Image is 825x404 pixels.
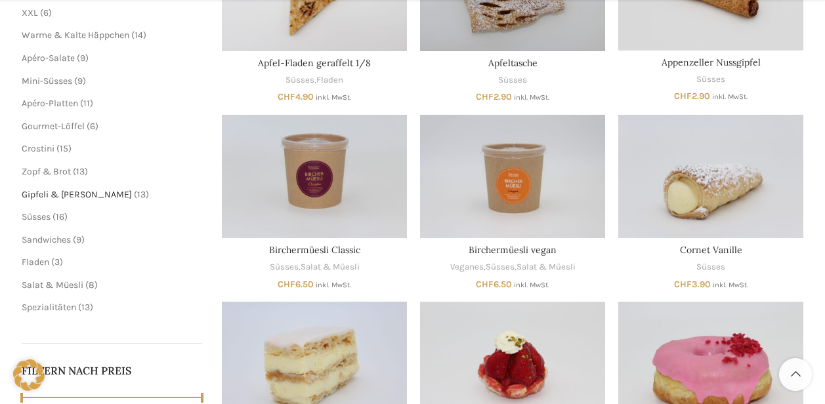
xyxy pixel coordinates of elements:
bdi: 2.90 [674,91,710,102]
bdi: 3.90 [674,279,711,290]
h5: Filtern nach Preis [22,363,203,378]
span: CHF [476,279,494,290]
span: 9 [77,75,83,87]
a: Cornet Vanille [618,115,803,238]
a: Veganes [450,261,484,273]
span: CHF [674,91,692,102]
a: XXL [22,7,38,18]
a: Süsses [22,211,51,222]
span: 16 [56,211,64,222]
a: Süsses [696,261,725,273]
span: CHF [476,91,494,102]
small: inkl. MwSt. [514,281,549,289]
bdi: 2.90 [476,91,512,102]
span: 3 [54,256,60,268]
div: , , [420,261,605,273]
span: 9 [76,234,81,245]
a: Cornet Vanille [680,244,742,256]
a: Mini-Süsses [22,75,72,87]
bdi: 4.90 [278,91,314,102]
a: Birchermüesli Classic [269,244,360,256]
bdi: 6.50 [278,279,314,290]
a: Birchermüesli Classic [222,115,407,238]
a: Birchermüesli vegan [420,115,605,238]
span: CHF [674,279,692,290]
a: Süsses [486,261,515,273]
small: inkl. MwSt. [514,93,549,102]
span: 13 [137,189,146,200]
span: 13 [76,166,85,177]
small: inkl. MwSt. [316,281,351,289]
span: 8 [89,279,95,291]
small: inkl. MwSt. [316,93,351,102]
a: Süsses [270,261,299,273]
a: Salat & Müesli [517,261,576,273]
span: 6 [43,7,49,18]
a: Spezialitäten [22,302,76,313]
a: Apéro-Platten [22,98,78,109]
a: Appenzeller Nussgipfel [662,56,761,68]
a: Birchermüesli vegan [469,244,557,256]
span: 9 [80,52,85,64]
a: Fladen [22,256,49,268]
a: Gourmet-Löffel [22,121,85,132]
bdi: 6.50 [476,279,512,290]
a: Apfel-Fladen geraffelt 1/8 [258,57,371,69]
span: 6 [90,121,95,132]
a: Süsses [696,73,725,86]
small: inkl. MwSt. [712,92,748,101]
a: Apéro-Salate [22,52,75,64]
a: Salat & Müesli [301,261,360,273]
a: Süsses [498,74,527,87]
a: Zopf & Brot [22,166,71,177]
a: Salat & Müesli [22,279,83,291]
span: 14 [135,30,143,41]
div: , [222,74,407,87]
span: CHF [278,279,295,290]
span: 15 [60,143,68,154]
span: CHF [278,91,295,102]
a: Apfeltasche [488,57,538,69]
a: Gipfeli & [PERSON_NAME] [22,189,132,200]
a: Scroll to top button [779,358,812,391]
a: Warme & Kalte Häppchen [22,30,129,41]
div: , [222,261,407,273]
span: 11 [83,98,90,109]
a: Crostini [22,143,54,154]
small: inkl. MwSt. [713,281,748,289]
span: 13 [81,302,90,313]
a: Sandwiches [22,234,71,245]
a: Süsses [286,74,314,87]
a: Fladen [316,74,343,87]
